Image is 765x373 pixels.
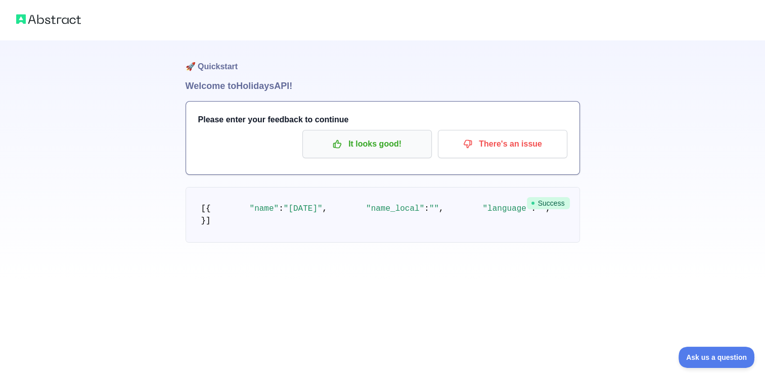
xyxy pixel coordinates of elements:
h1: Welcome to Holidays API! [186,79,580,93]
h1: 🚀 Quickstart [186,40,580,79]
p: There's an issue [445,135,560,153]
span: : [424,204,429,213]
img: Abstract logo [16,12,81,26]
h3: Please enter your feedback to continue [198,114,567,126]
span: , [323,204,328,213]
span: [ [201,204,206,213]
span: : [279,204,284,213]
span: , [439,204,444,213]
span: "name" [250,204,279,213]
iframe: Toggle Customer Support [679,347,755,368]
span: "[DATE]" [284,204,323,213]
span: "name_local" [366,204,424,213]
p: It looks good! [310,135,424,153]
span: Success [527,197,570,209]
button: It looks good! [302,130,432,158]
span: "language" [482,204,531,213]
span: "" [429,204,439,213]
button: There's an issue [438,130,567,158]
